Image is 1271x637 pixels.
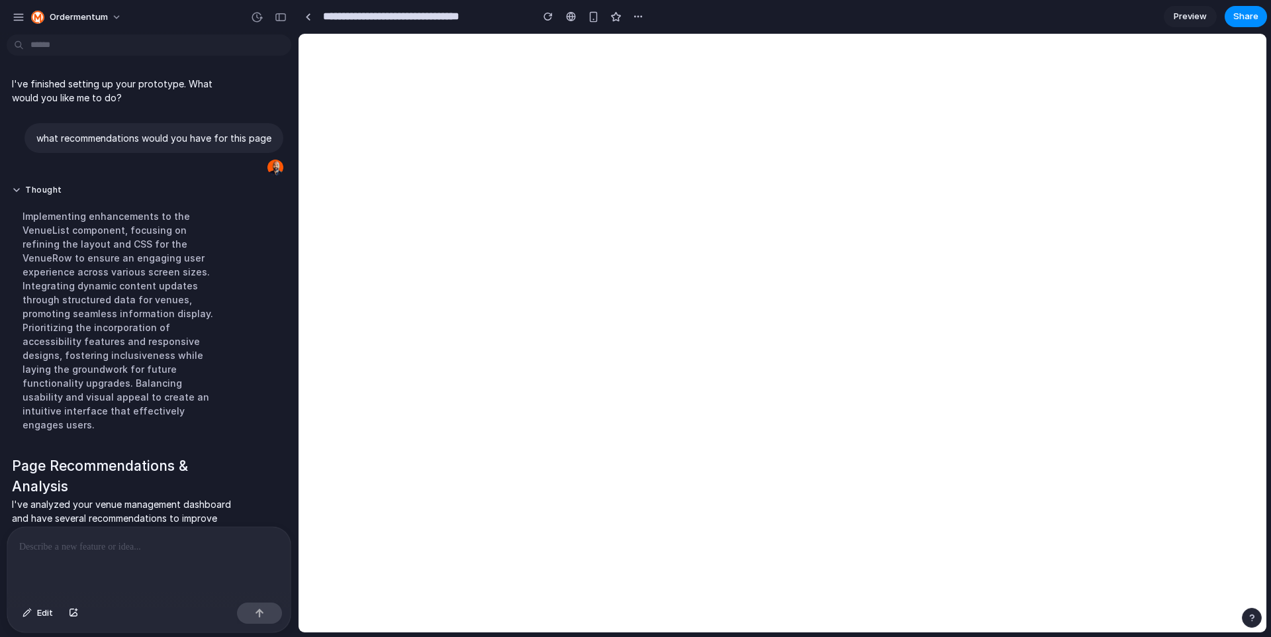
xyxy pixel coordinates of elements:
[12,456,233,497] h1: Page Recommendations & Analysis
[36,131,271,145] p: what recommendations would you have for this page
[1225,6,1267,27] button: Share
[1174,10,1207,23] span: Preview
[1164,6,1217,27] a: Preview
[37,607,53,620] span: Edit
[12,201,233,440] div: Implementing enhancements to the VenueList component, focusing on refining the layout and CSS for...
[16,603,60,624] button: Edit
[1233,10,1258,23] span: Share
[12,497,233,539] p: I've analyzed your venue management dashboard and have several recommendations to improve usabili...
[50,11,108,24] span: Ordermentum
[12,77,233,105] p: I've finished setting up your prototype. What would you like me to do?
[26,7,128,28] button: Ordermentum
